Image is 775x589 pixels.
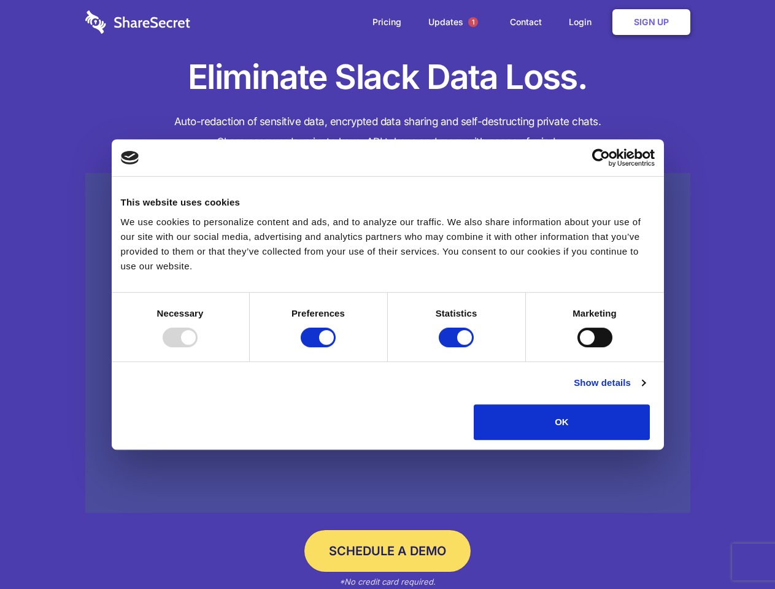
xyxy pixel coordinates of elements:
div: We use cookies to personalize content and ads, and to analyze our traffic. We also share informat... [121,215,655,274]
strong: Statistics [436,308,477,318]
a: Contact [498,3,554,41]
a: Wistia video thumbnail [85,173,690,514]
strong: Preferences [291,308,345,318]
a: Login [557,3,610,41]
button: OK [474,404,650,440]
div: This website uses cookies [121,195,655,210]
a: Sign Up [612,9,690,35]
img: logo [121,151,139,164]
a: Usercentrics Cookiebot - opens in a new window [547,148,655,167]
a: Pricing [360,3,414,41]
strong: Marketing [573,308,617,318]
h4: Auto-redaction of sensitive data, encrypted data sharing and self-destructing private chats. Shar... [85,112,690,152]
h1: Eliminate Slack Data Loss. [85,55,690,99]
em: *No credit card required. [339,577,436,587]
strong: Necessary [157,308,204,318]
a: Show details [574,375,645,390]
span: 1 [468,17,478,27]
img: logo-wordmark-white-trans-d4663122ce5f474addd5e946df7df03e33cb6a1c49d2221995e7729f52c070b2.svg [85,10,190,34]
a: Schedule a Demo [304,530,471,572]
